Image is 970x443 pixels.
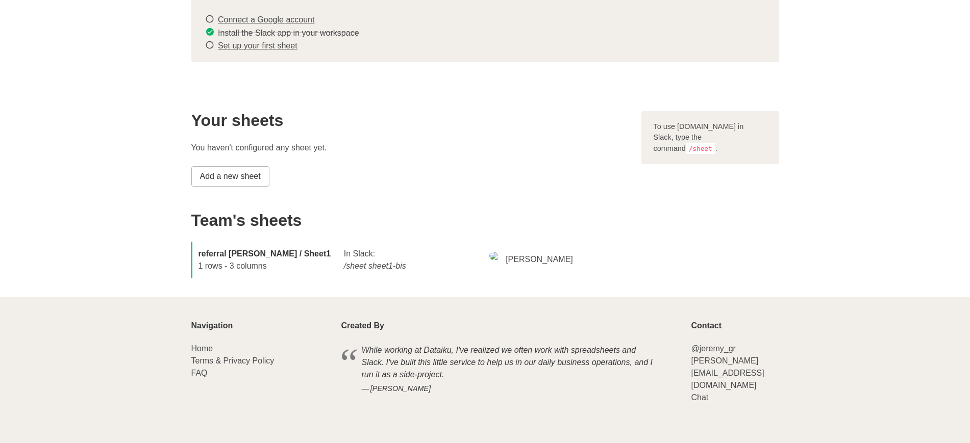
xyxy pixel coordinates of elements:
[191,142,629,154] p: You haven't configured any sheet yet.
[691,393,708,402] a: Chat
[191,166,269,187] a: Add a new sheet
[691,356,764,389] a: [PERSON_NAME][EMAIL_ADDRESS][DOMAIN_NAME]
[191,321,329,330] p: Navigation
[686,143,715,154] code: /sheet
[338,242,483,278] div: In Slack:
[191,344,213,353] a: Home
[198,249,331,258] strong: referral [PERSON_NAME] / Sheet1
[191,111,629,129] h2: Your sheets
[341,343,679,396] blockquote: While working at Dataiku, I've realized we often work with spreadsheets and Slack. I've built thi...
[344,262,406,270] i: /sheet sheet1-bis
[218,15,314,24] a: Connect a Google account
[641,111,779,165] div: To use [DOMAIN_NAME] in Slack, type the command .
[191,211,629,229] h2: Team's sheets
[191,369,208,377] a: FAQ
[192,242,338,278] div: 1 rows - 3 columns
[691,321,779,330] p: Contact
[483,246,629,274] div: [PERSON_NAME]
[341,321,679,330] p: Created By
[218,41,297,50] a: Set up your first sheet
[191,356,275,365] a: Terms & Privacy Policy
[362,383,659,395] cite: [PERSON_NAME]
[691,344,735,353] a: @jeremy_gr
[218,28,359,37] s: Install the Slack app in your workspace
[489,252,506,260] img: 868122020820_63722b4032125e57e5b0_512.jpg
